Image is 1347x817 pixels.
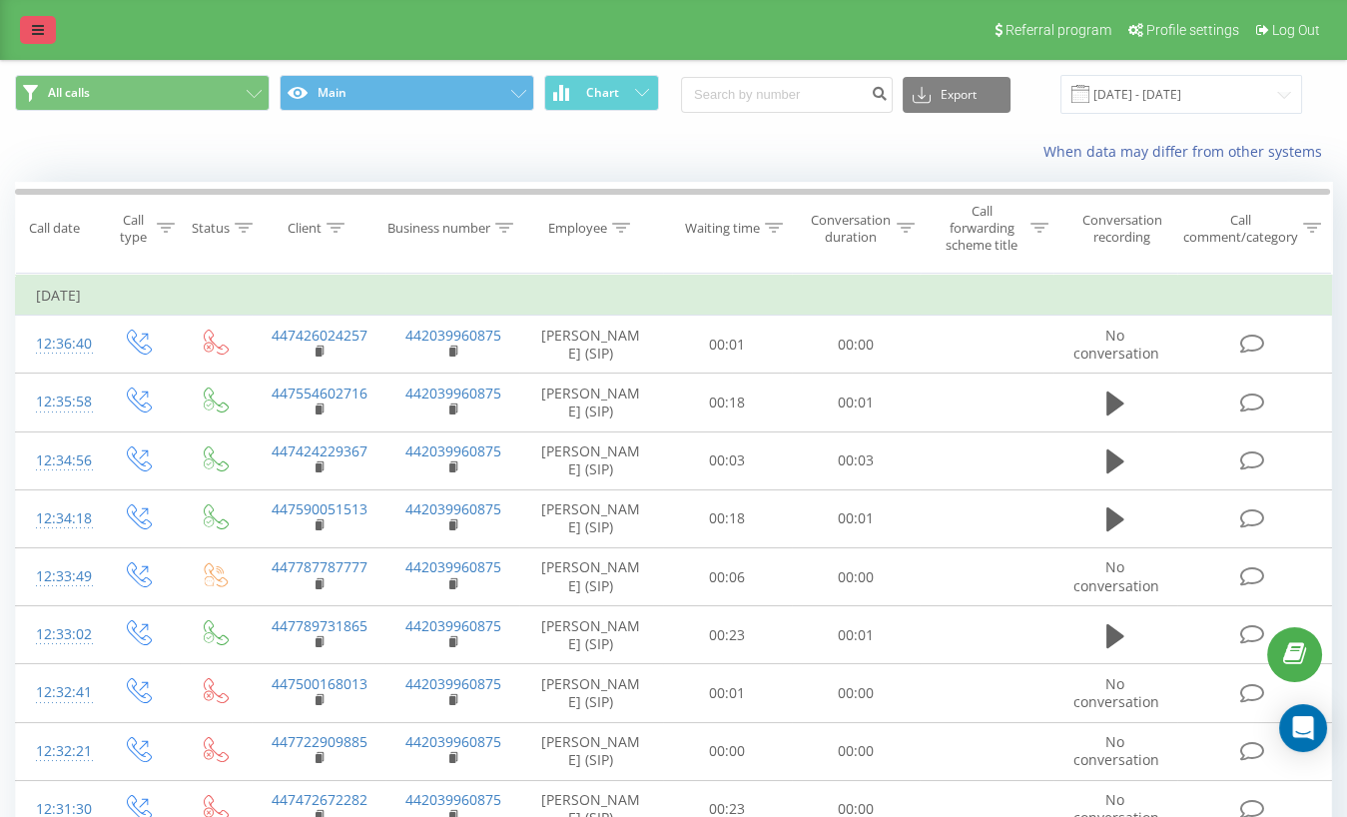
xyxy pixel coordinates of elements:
[663,722,792,780] td: 00:00
[16,276,1332,316] td: [DATE]
[792,431,921,489] td: 00:03
[405,499,501,518] a: 442039960875
[663,374,792,431] td: 00:18
[1181,212,1298,246] div: Call comment/category
[272,732,367,751] a: 447722909885
[519,374,663,431] td: [PERSON_NAME] (SIP)
[792,664,921,722] td: 00:00
[405,674,501,693] a: 442039960875
[938,203,1025,254] div: Call forwarding scheme title
[36,441,78,480] div: 12:34:56
[1146,22,1239,38] span: Profile settings
[663,606,792,664] td: 00:23
[1073,732,1159,769] span: No conversation
[280,75,534,111] button: Main
[405,790,501,809] a: 442039960875
[663,489,792,547] td: 00:18
[272,616,367,635] a: 447789731865
[405,326,501,345] a: 442039960875
[272,441,367,460] a: 447424229367
[519,316,663,374] td: [PERSON_NAME] (SIP)
[586,86,619,100] span: Chart
[272,499,367,518] a: 447590051513
[1071,212,1172,246] div: Conversation recording
[681,77,893,113] input: Search by number
[663,431,792,489] td: 00:03
[36,673,78,712] div: 12:32:41
[272,674,367,693] a: 447500168013
[519,489,663,547] td: [PERSON_NAME] (SIP)
[405,384,501,403] a: 442039960875
[36,615,78,654] div: 12:33:02
[1073,557,1159,594] span: No conversation
[544,75,659,111] button: Chart
[405,616,501,635] a: 442039960875
[792,606,921,664] td: 00:01
[36,383,78,421] div: 12:35:58
[1279,704,1327,752] div: Open Intercom Messenger
[288,220,322,237] div: Client
[192,220,230,237] div: Status
[48,85,90,101] span: All calls
[1006,22,1111,38] span: Referral program
[1073,674,1159,711] span: No conversation
[387,220,490,237] div: Business number
[792,316,921,374] td: 00:00
[903,77,1010,113] button: Export
[272,384,367,403] a: 447554602716
[792,722,921,780] td: 00:00
[36,325,78,364] div: 12:36:40
[663,548,792,606] td: 00:06
[405,557,501,576] a: 442039960875
[810,212,893,246] div: Conversation duration
[405,732,501,751] a: 442039960875
[663,316,792,374] td: 00:01
[405,441,501,460] a: 442039960875
[519,548,663,606] td: [PERSON_NAME] (SIP)
[792,548,921,606] td: 00:00
[36,732,78,771] div: 12:32:21
[519,722,663,780] td: [PERSON_NAME] (SIP)
[685,220,760,237] div: Waiting time
[1043,142,1332,161] a: When data may differ from other systems
[519,664,663,722] td: [PERSON_NAME] (SIP)
[663,664,792,722] td: 00:01
[36,557,78,596] div: 12:33:49
[548,220,607,237] div: Employee
[519,606,663,664] td: [PERSON_NAME] (SIP)
[36,499,78,538] div: 12:34:18
[1073,326,1159,363] span: No conversation
[116,212,152,246] div: Call type
[29,220,80,237] div: Call date
[272,326,367,345] a: 447426024257
[272,557,367,576] a: 447787787777
[792,489,921,547] td: 00:01
[1272,22,1320,38] span: Log Out
[272,790,367,809] a: 447472672282
[792,374,921,431] td: 00:01
[519,431,663,489] td: [PERSON_NAME] (SIP)
[15,75,270,111] button: All calls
